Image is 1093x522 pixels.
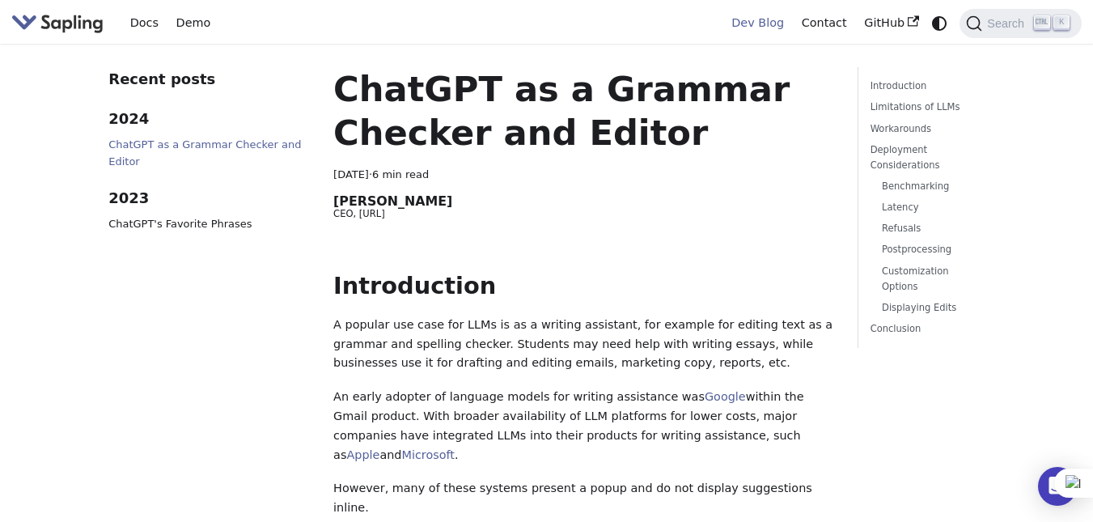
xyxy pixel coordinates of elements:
[333,67,834,155] h1: ChatGPT as a Grammar Checker and Editor
[882,300,972,316] a: Displaying Edits
[882,221,972,236] a: Refusals
[982,17,1034,30] span: Search
[928,11,951,35] button: Switch between dark and light mode (currently system mode)
[705,390,746,403] a: Google
[108,110,310,129] h3: 2024
[346,448,379,461] a: Apple
[882,179,972,194] a: Benchmarking
[871,121,979,137] a: Workarounds
[333,479,834,518] p: However, many of these systems present a popup and do not display suggestions inline.
[121,11,167,36] a: Docs
[871,142,979,173] a: Deployment Considerations
[855,11,927,36] a: GitHub
[333,388,834,465] p: An early adopter of language models for writing assistance was within the Gmail product. With bro...
[960,9,1081,38] button: Search (Ctrl+K)
[722,11,792,36] a: Dev Blog
[882,242,972,257] a: Postprocessing
[11,11,109,35] a: Sapling.ai
[333,195,452,208] span: [PERSON_NAME]
[108,67,310,91] div: Recent posts
[108,136,310,171] a: ChatGPT as a Grammar Checker and Editor
[1038,467,1077,506] div: Open Intercom Messenger
[882,200,972,215] a: Latency
[333,166,834,183] div: · 6 min read
[108,215,310,232] a: ChatGPT's Favorite Phrases
[871,100,979,115] a: Limitations of LLMs
[871,321,979,337] a: Conclusion
[793,11,856,36] a: Contact
[1053,15,1070,30] kbd: K
[333,272,834,301] h2: Introduction
[882,264,972,295] a: Customization Options
[11,11,104,35] img: Sapling.ai
[333,316,834,373] p: A popular use case for LLMs is as a writing assistant, for example for editing text as a grammar ...
[401,448,455,461] a: Microsoft
[167,11,219,36] a: Demo
[333,168,369,180] time: [DATE]
[108,189,310,208] h3: 2023
[333,208,385,219] small: CEO, Sapling.ai
[871,79,979,94] a: Introduction
[108,67,310,244] nav: Blog recent posts navigation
